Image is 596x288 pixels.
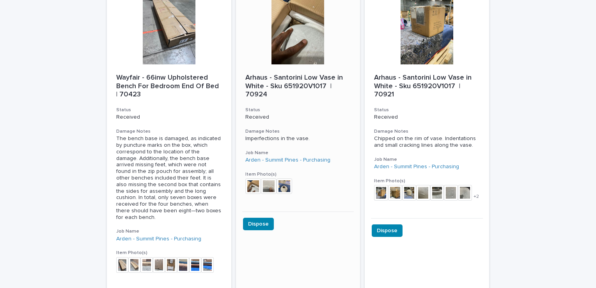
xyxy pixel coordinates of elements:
p: Received [116,114,222,121]
a: Arden - Summit Pines - Purchasing [116,236,201,242]
button: Dispose [243,218,274,230]
span: Dispose [248,220,269,228]
h3: Item Photo(s) [374,178,480,184]
h3: Item Photo(s) [245,171,351,178]
p: Received [245,114,351,121]
span: Dispose [377,227,397,235]
p: Imperfections in the vase. [245,135,351,142]
h3: Job Name [116,228,222,235]
h3: Status [374,107,480,113]
a: Arden - Summit Pines - Purchasing [374,164,459,170]
h3: Damage Notes [116,128,222,135]
p: Wayfair - 66inw Upholstered Bench For Bedroom End Of Bed | 70423 [116,74,222,99]
h3: Damage Notes [374,128,480,135]
h3: Item Photo(s) [116,250,222,256]
p: The bench base is damaged, as indicated by puncture marks on the box, which correspond to the loc... [116,135,222,220]
p: Arhaus - Santorini Low Vase in White - Sku 651920V1017 | 70924 [245,74,351,99]
h3: Damage Notes [245,128,351,135]
a: Arden - Summit Pines - Purchasing [245,157,330,164]
h3: Job Name [374,156,480,163]
h3: Job Name [245,150,351,156]
h3: Status [245,107,351,113]
p: Chipped on the rim of vase. Indentations and small cracking lines along the vase. [374,135,480,149]
p: Received [374,114,480,121]
p: Arhaus - Santorini Low Vase in White - Sku 651920V1017 | 70921 [374,74,480,99]
span: + 2 [474,194,479,199]
h3: Status [116,107,222,113]
button: Dispose [372,224,403,237]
